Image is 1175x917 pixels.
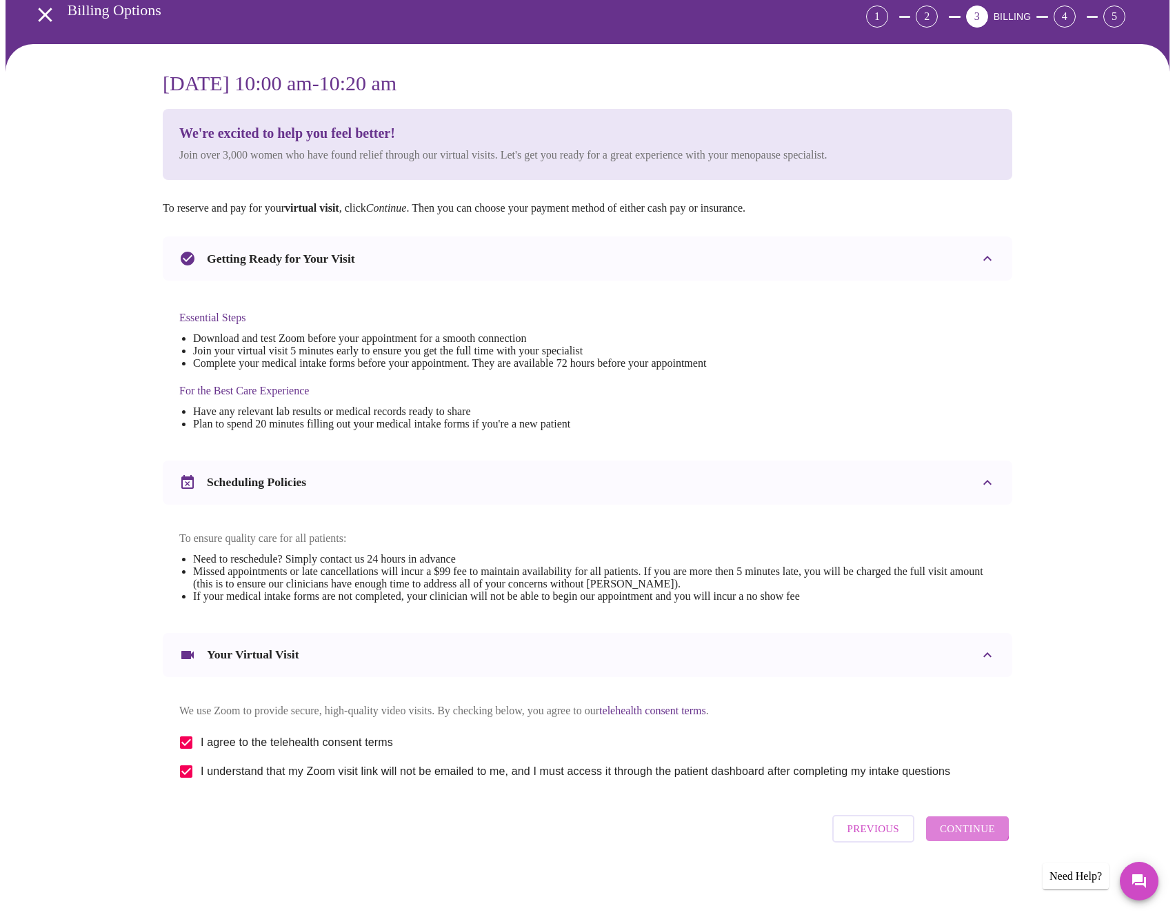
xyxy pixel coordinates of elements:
span: Continue [940,820,995,838]
div: 1 [866,6,888,28]
button: Previous [832,815,914,843]
h3: [DATE] 10:00 am - 10:20 am [163,72,1012,95]
p: We use Zoom to provide secure, high-quality video visits. By checking below, you agree to our . [179,705,996,717]
li: Complete your medical intake forms before your appointment. They are available 72 hours before yo... [193,357,706,370]
h3: Getting Ready for Your Visit [207,252,355,266]
div: 4 [1054,6,1076,28]
span: I agree to the telehealth consent terms [201,734,393,751]
div: Need Help? [1043,863,1109,889]
div: 5 [1103,6,1125,28]
div: 2 [916,6,938,28]
h4: Essential Steps [179,312,706,324]
em: Continue [366,202,407,214]
li: Join your virtual visit 5 minutes early to ensure you get the full time with your specialist [193,345,706,357]
li: Missed appointments or late cancellations will incur a $99 fee to maintain availability for all p... [193,565,996,590]
span: I understand that my Zoom visit link will not be emailed to me, and I must access it through the ... [201,763,950,780]
li: Plan to spend 20 minutes filling out your medical intake forms if you're a new patient [193,418,706,430]
div: Your Virtual Visit [163,633,1012,677]
button: Continue [926,816,1009,841]
li: Download and test Zoom before your appointment for a smooth connection [193,332,706,345]
h3: Your Virtual Visit [207,647,299,662]
h3: Billing Options [68,1,790,19]
p: To ensure quality care for all patients: [179,532,996,545]
button: Messages [1120,862,1158,900]
div: 3 [966,6,988,28]
li: Need to reschedule? Simply contact us 24 hours in advance [193,553,996,565]
div: Getting Ready for Your Visit [163,236,1012,281]
h4: For the Best Care Experience [179,385,706,397]
p: Join over 3,000 women who have found relief through our virtual visits. Let's get you ready for a... [179,147,827,163]
li: If your medical intake forms are not completed, your clinician will not be able to begin our appo... [193,590,996,603]
li: Have any relevant lab results or medical records ready to share [193,405,706,418]
p: To reserve and pay for your , click . Then you can choose your payment method of either cash pay ... [163,202,1012,214]
strong: virtual visit [285,202,339,214]
h3: Scheduling Policies [207,475,306,490]
h3: We're excited to help you feel better! [179,125,827,141]
span: BILLING [994,11,1032,22]
span: Previous [847,820,899,838]
a: telehealth consent terms [599,705,706,716]
div: Scheduling Policies [163,461,1012,505]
